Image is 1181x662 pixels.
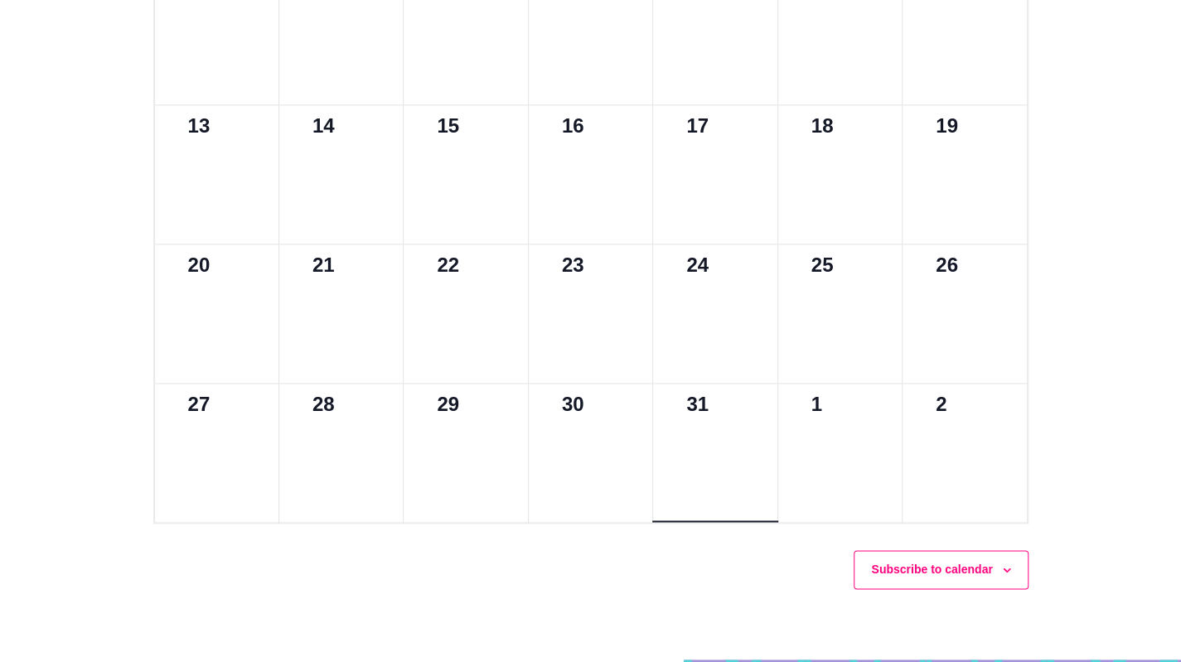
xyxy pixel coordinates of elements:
[686,254,709,276] time: 24
[312,254,335,276] time: 21
[936,254,958,276] time: 26
[562,114,584,137] time: 16
[312,114,335,137] time: 14
[562,254,584,276] time: 23
[811,114,834,137] time: 18
[811,254,834,276] time: 25
[437,254,459,276] time: 22
[871,563,992,576] button: Subscribe to calendar
[188,114,211,137] time: 13
[811,393,822,415] time: 1
[686,393,709,415] time: 31
[936,114,958,137] time: 19
[686,114,709,137] time: 17
[437,114,459,137] time: 15
[936,393,946,415] time: 2
[312,393,335,415] time: 28
[188,393,211,415] time: 27
[437,393,459,415] time: 29
[562,393,584,415] time: 30
[188,254,211,276] time: 20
